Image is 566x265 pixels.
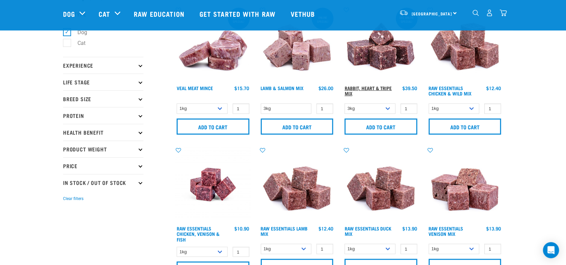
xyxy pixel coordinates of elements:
[193,0,284,27] a: Get started with Raw
[429,119,502,135] input: Add to cart
[233,104,249,114] input: 1
[487,85,501,91] div: $12.40
[67,39,88,47] label: Cat
[412,12,452,15] span: [GEOGRAPHIC_DATA]
[485,104,501,114] input: 1
[345,119,417,135] input: Add to cart
[63,157,144,174] p: Price
[427,147,503,223] img: 1113 RE Venison Mix 01
[259,6,335,82] img: 1029 Lamb Salmon Mix 01
[63,9,75,19] a: Dog
[63,74,144,90] p: Life Stage
[127,0,193,27] a: Raw Education
[63,141,144,157] p: Product Weight
[317,104,333,114] input: 1
[473,10,479,16] img: home-icon-1@2x.png
[543,242,559,258] div: Open Intercom Messenger
[261,87,304,89] a: Lamb & Salmon Mix
[401,244,417,254] input: 1
[399,10,408,16] img: van-moving.png
[63,107,144,124] p: Protein
[235,85,249,91] div: $15.70
[403,85,417,91] div: $39.50
[500,9,507,16] img: home-icon@2x.png
[345,87,392,94] a: Rabbit, Heart & Tripe Mix
[403,226,417,231] div: $13.90
[63,196,83,202] button: Clear filters
[319,226,333,231] div: $12.40
[63,57,144,74] p: Experience
[261,119,334,135] input: Add to cart
[233,247,249,257] input: 1
[487,226,501,231] div: $13.90
[345,227,392,235] a: Raw Essentials Duck Mix
[429,87,472,94] a: Raw Essentials Chicken & Wild Mix
[284,0,324,27] a: Vethub
[261,227,308,235] a: Raw Essentials Lamb Mix
[177,87,213,89] a: Veal Meat Mince
[63,90,144,107] p: Breed Size
[319,85,333,91] div: $26.00
[429,227,463,235] a: Raw Essentials Venison Mix
[259,147,335,223] img: ?1041 RE Lamb Mix 01
[99,9,110,19] a: Cat
[343,6,419,82] img: 1175 Rabbit Heart Tripe Mix 01
[235,226,249,231] div: $10.90
[67,28,90,37] label: Dog
[401,104,417,114] input: 1
[485,244,501,254] input: 1
[427,6,503,82] img: Pile Of Cubed Chicken Wild Meat Mix
[177,227,220,240] a: Raw Essentials Chicken, Venison & Fish
[343,147,419,223] img: ?1041 RE Lamb Mix 01
[175,147,251,223] img: Chicken Venison mix 1655
[63,124,144,141] p: Health Benefit
[175,6,251,82] img: 1160 Veal Meat Mince Medallions 01
[177,119,249,135] input: Add to cart
[317,244,333,254] input: 1
[63,174,144,191] p: In Stock / Out Of Stock
[486,9,493,16] img: user.png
